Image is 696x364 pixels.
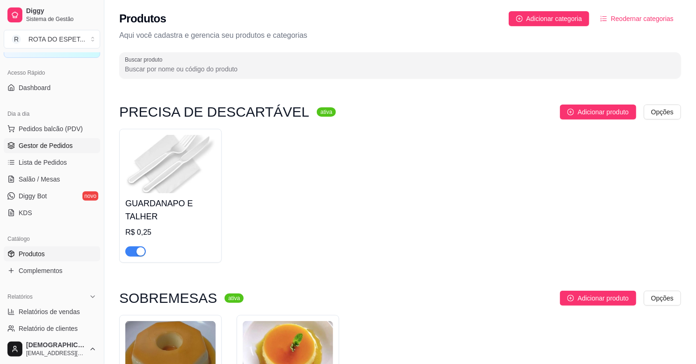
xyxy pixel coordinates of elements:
input: Buscar produto [125,64,676,74]
a: Diggy Botnovo [4,189,100,203]
button: Opções [644,291,681,306]
span: Salão / Mesas [19,175,60,184]
div: Catálogo [4,231,100,246]
div: ROTA DO ESPET ... [28,35,85,44]
a: Dashboard [4,80,100,95]
div: Acesso Rápido [4,65,100,80]
button: Opções [644,105,681,119]
a: Gestor de Pedidos [4,138,100,153]
span: Diggy Bot [19,191,47,201]
button: Select a team [4,30,100,49]
span: Reodernar categorias [611,14,674,24]
span: plus-circle [516,15,523,22]
span: Opções [651,293,674,303]
button: Adicionar categoria [509,11,590,26]
button: Adicionar produto [560,105,636,119]
span: Dashboard [19,83,51,92]
span: plus-circle [567,295,574,301]
span: Lista de Pedidos [19,158,67,167]
span: [DEMOGRAPHIC_DATA] [26,341,85,350]
a: DiggySistema de Gestão [4,4,100,26]
span: Adicionar categoria [526,14,582,24]
a: Lista de Pedidos [4,155,100,170]
a: Produtos [4,246,100,261]
sup: ativa [225,294,244,303]
span: R [12,35,21,44]
button: [DEMOGRAPHIC_DATA][EMAIL_ADDRESS][DOMAIN_NAME] [4,338,100,360]
a: Relatórios de vendas [4,304,100,319]
a: KDS [4,205,100,220]
label: Buscar produto [125,56,166,63]
h4: GUARDANAPO E TALHER [125,197,216,223]
img: product-image [125,135,216,193]
span: Sistema de Gestão [26,15,96,23]
sup: ativa [317,107,336,117]
span: Relatórios [7,293,33,301]
div: Dia a dia [4,106,100,121]
h3: PRECISA DE DESCARTÁVEL [119,106,309,118]
span: Opções [651,107,674,117]
span: Relatório de clientes [19,324,78,333]
span: Pedidos balcão (PDV) [19,124,83,133]
span: Produtos [19,249,45,259]
a: Salão / Mesas [4,172,100,187]
span: Complementos [19,266,62,275]
span: KDS [19,208,32,217]
button: Adicionar produto [560,291,636,306]
span: [EMAIL_ADDRESS][DOMAIN_NAME] [26,350,85,357]
p: Aqui você cadastra e gerencia seu produtos e categorias [119,30,681,41]
span: ordered-list [600,15,607,22]
span: Relatórios de vendas [19,307,80,316]
h3: SOBREMESAS [119,293,217,304]
span: plus-circle [567,109,574,115]
span: Diggy [26,7,96,15]
span: Gestor de Pedidos [19,141,73,150]
span: Adicionar produto [578,293,629,303]
button: Reodernar categorias [593,11,681,26]
span: Adicionar produto [578,107,629,117]
h2: Produtos [119,11,166,26]
a: Complementos [4,263,100,278]
a: Relatório de clientes [4,321,100,336]
div: R$ 0,25 [125,227,216,238]
button: Pedidos balcão (PDV) [4,121,100,136]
